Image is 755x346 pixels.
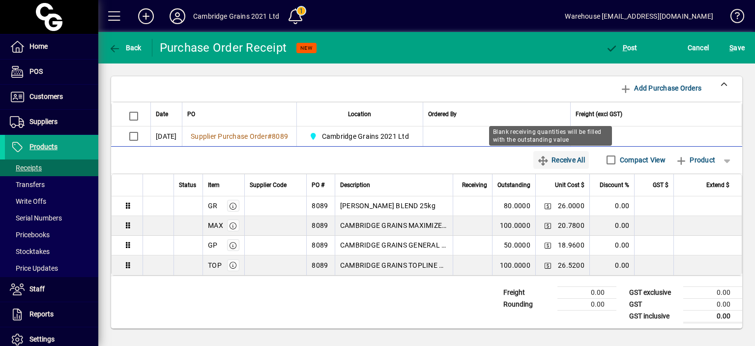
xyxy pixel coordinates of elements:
span: Serial Numbers [10,214,62,222]
td: 80.0000 [492,196,535,216]
button: Change Price Levels [541,219,554,232]
td: 0.00 [557,286,616,298]
a: POS [5,60,98,84]
span: PO # [312,180,324,190]
td: 0.00 [589,216,635,236]
span: Outstanding [497,180,530,190]
td: GST inclusive [624,310,683,322]
a: Write Offs [5,193,98,210]
td: 0.00 [683,310,742,322]
span: 20.7800 [558,220,584,230]
span: Cancel [688,40,709,56]
span: Freight (excl GST) [576,109,622,120]
a: Stocktakes [5,243,98,260]
button: Cancel [685,39,712,57]
td: CAMBRIDGE GRAINS TOPLINE PLUS - 20KG [335,255,453,275]
span: Settings [29,335,55,343]
span: ost [606,44,638,52]
label: Compact View [618,155,666,165]
button: Profile [162,7,193,25]
a: Reports [5,302,98,327]
a: Suppliers [5,110,98,134]
span: Stocktakes [10,248,50,255]
div: Blank receiving quantities will be filled with the outstanding value [489,126,612,146]
button: Change Price Levels [541,258,554,272]
span: Add Purchase Orders [620,80,701,96]
button: Back [106,39,144,57]
span: Date [156,109,168,120]
div: Cambridge Grains 2021 Ltd [193,8,279,24]
span: Item [208,180,220,190]
span: Customers [29,93,63,100]
button: Receive All [533,151,589,169]
span: Receipts [10,164,42,172]
a: Staff [5,277,98,302]
span: S [729,44,733,52]
td: [PERSON_NAME] BLEND 25kg [335,196,453,216]
div: GR [208,201,218,211]
div: Purchase Order Receipt [160,40,287,56]
td: 0.00 [589,236,635,255]
a: Serial Numbers [5,210,98,226]
td: 8089 [306,196,335,216]
div: MAX [208,220,223,230]
td: [DATE] [150,126,182,146]
span: Supplier Code [250,180,287,190]
span: Unit Cost $ [555,180,584,190]
span: ave [729,40,745,56]
span: Ordered By [428,109,457,120]
span: Product [675,152,715,168]
span: Receiving [462,180,487,190]
span: NEW [300,45,313,51]
span: P [623,44,627,52]
span: Pricebooks [10,231,50,239]
span: Suppliers [29,118,58,126]
span: # [267,132,272,140]
button: Change Price Levels [541,238,554,252]
td: 100.0000 [492,216,535,236]
td: 0.00 [557,298,616,310]
td: 8089 [306,236,335,255]
td: GST exclusive [624,286,683,298]
span: 8089 [272,132,288,140]
span: Home [29,42,48,50]
a: Customers [5,85,98,109]
div: Freight (excl GST) [576,109,729,120]
a: Pricebooks [5,226,98,243]
span: Write Offs [10,197,46,205]
span: 26.5200 [558,260,584,270]
td: 0.00 [570,126,742,146]
span: 18.9600 [558,240,584,250]
span: POS [29,67,43,75]
span: PO [187,109,195,120]
div: Ordered By [428,109,565,120]
div: TOP [208,260,222,270]
div: GP [208,240,218,250]
span: Products [29,143,58,151]
td: Rounding [498,298,557,310]
td: 0.00 [683,298,742,310]
button: Post [603,39,640,57]
button: Add [130,7,162,25]
button: Change Price Levels [541,199,554,213]
span: Back [109,44,142,52]
td: Freight [498,286,557,298]
span: Reports [29,310,54,318]
td: 8089 [306,216,335,236]
span: GST $ [653,180,668,190]
td: 0.00 [683,286,742,298]
button: Add Purchase Orders [616,79,705,97]
td: CAMBRIDGE GRAINS MAXIMIZE - 20KG [335,216,453,236]
a: Supplier Purchase Order#8089 [187,131,291,142]
span: Receive All [537,152,585,168]
span: Discount % [600,180,629,190]
td: 100.0000 [492,255,535,275]
a: Price Updates [5,260,98,277]
div: Warehouse [EMAIL_ADDRESS][DOMAIN_NAME] [565,8,713,24]
span: Transfers [10,181,45,189]
app-page-header-button: Back [98,39,152,57]
td: 8089 [306,255,335,275]
span: Price Updates [10,264,58,272]
span: Status [179,180,196,190]
a: Home [5,34,98,59]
